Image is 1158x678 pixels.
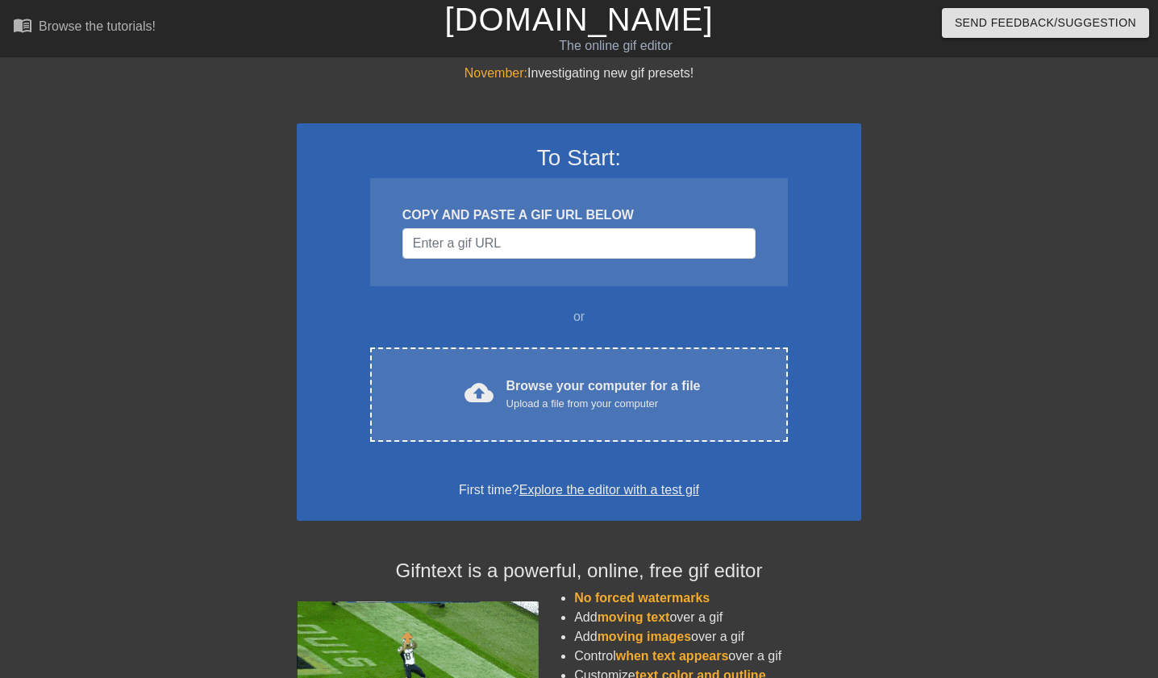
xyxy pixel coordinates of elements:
div: Upload a file from your computer [506,396,701,412]
span: moving images [598,630,691,643]
span: when text appears [616,649,729,663]
div: COPY AND PASTE A GIF URL BELOW [402,206,756,225]
li: Control over a gif [574,647,861,666]
div: Browse your computer for a file [506,376,701,412]
h3: To Start: [318,144,840,172]
h4: Gifntext is a powerful, online, free gif editor [297,559,861,583]
div: Investigating new gif presets! [297,64,861,83]
span: No forced watermarks [574,591,710,605]
div: Browse the tutorials! [39,19,156,33]
span: November: [464,66,527,80]
div: or [339,307,819,327]
a: [DOMAIN_NAME] [444,2,713,37]
span: moving text [598,610,670,624]
a: Browse the tutorials! [13,15,156,40]
span: Send Feedback/Suggestion [955,13,1136,33]
button: Send Feedback/Suggestion [942,8,1149,38]
li: Add over a gif [574,608,861,627]
input: Username [402,228,756,259]
span: menu_book [13,15,32,35]
a: Explore the editor with a test gif [519,483,699,497]
div: The online gif editor [394,36,838,56]
span: cloud_upload [464,378,494,407]
div: First time? [318,480,840,500]
li: Add over a gif [574,627,861,647]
